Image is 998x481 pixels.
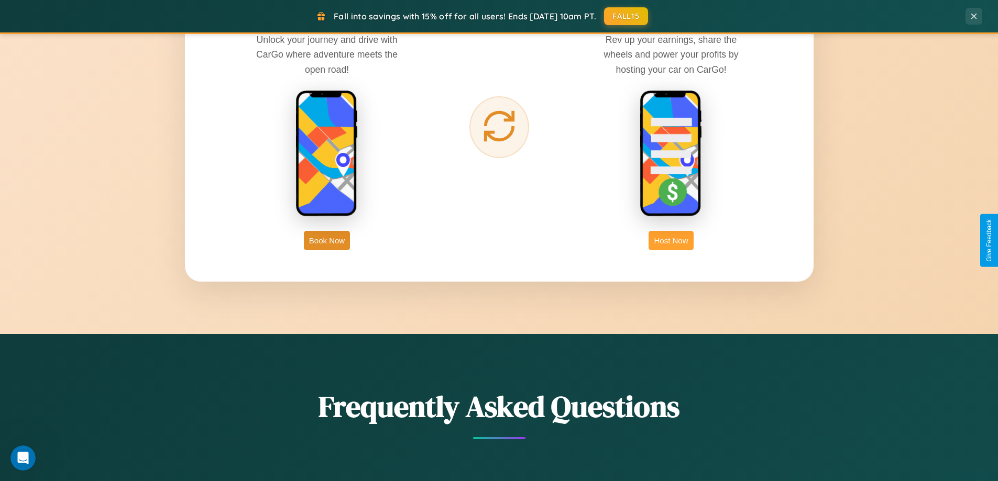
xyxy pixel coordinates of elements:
img: rent phone [295,90,358,218]
p: Rev up your earnings, share the wheels and power your profits by hosting your car on CarGo! [593,32,750,76]
button: FALL15 [604,7,648,25]
button: Host Now [649,231,693,250]
iframe: Intercom live chat [10,445,36,471]
p: Unlock your journey and drive with CarGo where adventure meets the open road! [248,32,405,76]
button: Book Now [304,231,350,250]
img: host phone [640,90,703,218]
h2: Frequently Asked Questions [185,386,814,427]
div: Give Feedback [985,219,993,262]
span: Fall into savings with 15% off for all users! Ends [DATE] 10am PT. [334,11,596,21]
